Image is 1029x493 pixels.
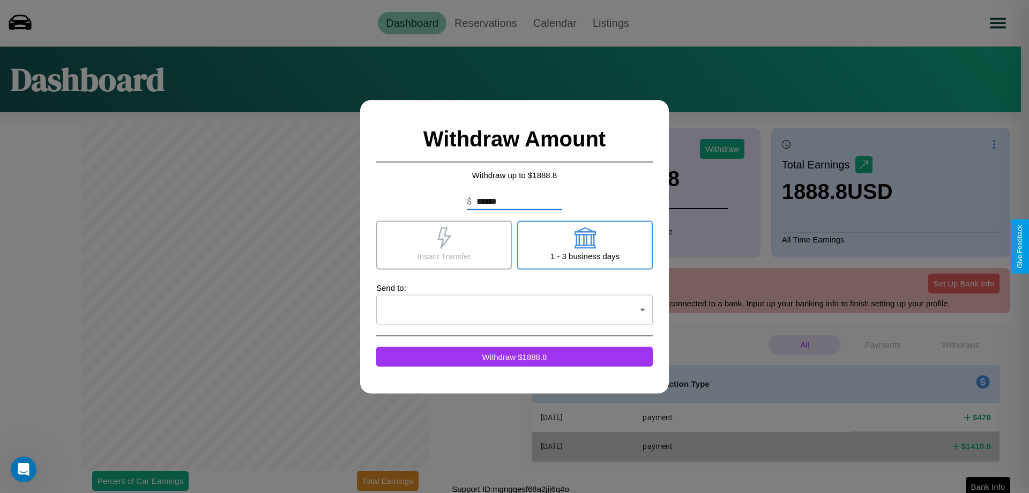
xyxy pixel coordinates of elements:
p: Withdraw up to $ 1888.8 [376,167,653,182]
p: Insant Transfer [417,248,471,263]
p: $ [467,195,472,208]
p: 1 - 3 business days [550,248,620,263]
iframe: Intercom live chat [11,457,36,482]
button: Withdraw $1888.8 [376,347,653,366]
h2: Withdraw Amount [376,116,653,162]
p: Send to: [376,280,653,295]
div: Give Feedback [1016,225,1024,268]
